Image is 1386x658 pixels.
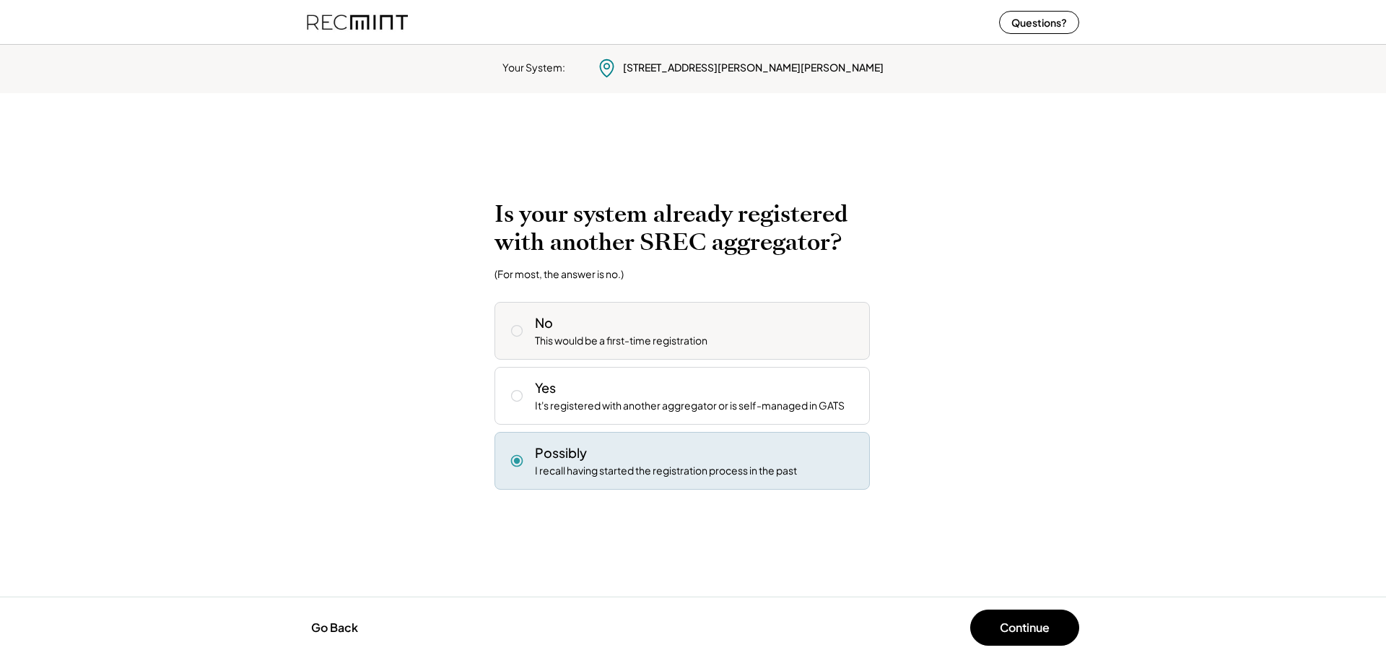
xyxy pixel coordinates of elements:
div: It's registered with another aggregator or is self-managed in GATS [535,399,845,413]
div: This would be a first-time registration [535,334,707,348]
img: recmint-logotype%403x%20%281%29.jpeg [307,3,408,41]
div: I recall having started the registration process in the past [535,464,797,478]
div: Yes [535,378,556,397]
h2: Is your system already registered with another SREC aggregator? [494,200,892,256]
button: Questions? [999,11,1079,34]
div: Your System: [502,61,565,75]
div: No [535,313,553,332]
div: Possibly [535,443,587,462]
button: Continue [970,610,1079,646]
div: (For most, the answer is no.) [494,267,624,280]
button: Go Back [307,612,362,644]
div: [STREET_ADDRESS][PERSON_NAME][PERSON_NAME] [623,61,884,75]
